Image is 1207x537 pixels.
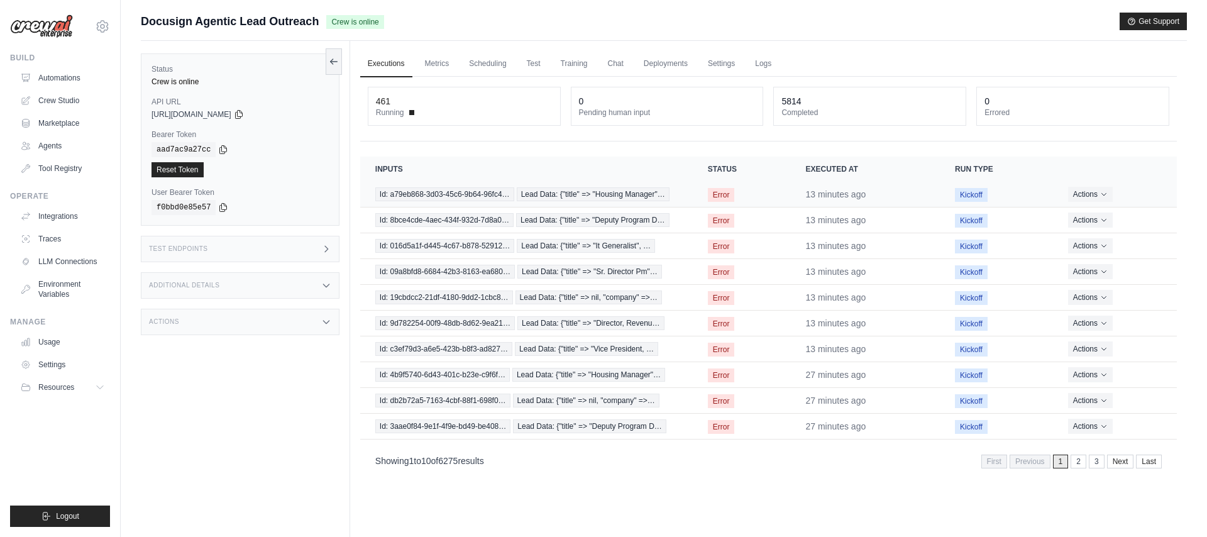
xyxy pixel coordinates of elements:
[940,157,1053,182] th: Run Type
[375,419,678,433] a: View execution details for Id
[15,355,110,375] a: Settings
[781,95,801,108] div: 5814
[417,51,457,77] a: Metrics
[708,394,735,408] span: Error
[375,187,514,201] span: Id: a79eb868-3d03-45c6-9b64-96fc4…
[152,109,231,119] span: [URL][DOMAIN_NAME]
[375,187,678,201] a: View execution details for Id
[600,51,631,77] a: Chat
[15,91,110,111] a: Crew Studio
[15,274,110,304] a: Environment Variables
[152,130,329,140] label: Bearer Token
[15,158,110,179] a: Tool Registry
[409,456,414,466] span: 1
[15,113,110,133] a: Marketplace
[1068,290,1113,305] button: Actions for execution
[56,511,79,521] span: Logout
[1068,393,1113,408] button: Actions for execution
[149,318,179,326] h3: Actions
[375,239,515,253] span: Id: 016d5a1f-d445-4c67-b878-52912…
[15,229,110,249] a: Traces
[375,291,678,304] a: View execution details for Id
[708,188,735,202] span: Error
[579,108,756,118] dt: Pending human input
[1068,264,1113,279] button: Actions for execution
[981,455,1162,468] nav: Pagination
[375,368,510,382] span: Id: 4b9f5740-6d43-401c-b23e-c9f6f…
[360,157,1177,477] section: Crew executions table
[515,291,662,304] span: Lead Data: {"title" => nil, "company" =>…
[326,15,383,29] span: Crew is online
[805,396,866,406] time: August 25, 2025 at 13:02 CDT
[149,245,208,253] h3: Test Endpoints
[693,157,791,182] th: Status
[10,53,110,63] div: Build
[1068,187,1113,202] button: Actions for execution
[360,157,693,182] th: Inputs
[955,265,988,279] span: Kickoff
[579,95,584,108] div: 0
[375,368,678,382] a: View execution details for Id
[805,421,866,431] time: August 25, 2025 at 13:02 CDT
[708,265,735,279] span: Error
[152,77,329,87] div: Crew is online
[1068,238,1113,253] button: Actions for execution
[375,213,514,227] span: Id: 8bce4cde-4aec-434f-932d-7d8a0…
[375,342,678,356] a: View execution details for Id
[1068,213,1113,228] button: Actions for execution
[15,252,110,272] a: LLM Connections
[805,292,866,302] time: August 25, 2025 at 13:17 CDT
[15,206,110,226] a: Integrations
[708,214,735,228] span: Error
[38,382,74,392] span: Resources
[1010,455,1050,468] span: Previous
[149,282,219,289] h3: Additional Details
[700,51,742,77] a: Settings
[1068,316,1113,331] button: Actions for execution
[955,214,988,228] span: Kickoff
[152,200,216,215] code: f0bbd0e85e57
[984,95,989,108] div: 0
[15,136,110,156] a: Agents
[375,316,678,330] a: View execution details for Id
[1053,455,1069,468] span: 1
[955,240,988,253] span: Kickoff
[141,13,319,30] span: Docusign Agentic Lead Outreach
[519,51,548,77] a: Test
[1071,455,1086,468] a: 2
[955,317,988,331] span: Kickoff
[515,342,658,356] span: Lead Data: {"title" => "Vice President, …
[805,267,866,277] time: August 25, 2025 at 13:17 CDT
[516,213,670,227] span: Lead Data: {"title" => "Deputy Program D…
[513,419,666,433] span: Lead Data: {"title" => "Deputy Program D…
[438,456,458,466] span: 6275
[790,157,940,182] th: Executed at
[152,64,329,74] label: Status
[461,51,514,77] a: Scheduling
[517,187,670,201] span: Lead Data: {"title" => "Housing Manager"…
[955,188,988,202] span: Kickoff
[375,394,510,407] span: Id: db2b72a5-7163-4cbf-88f1-698f0…
[375,265,678,279] a: View execution details for Id
[805,344,866,354] time: August 25, 2025 at 13:17 CDT
[375,316,515,330] span: Id: 9d782254-00f9-48db-8d62-9ea21…
[1068,341,1113,357] button: Actions for execution
[15,377,110,397] button: Resources
[636,51,695,77] a: Deployments
[10,506,110,527] button: Logout
[1136,455,1162,468] a: Last
[517,239,655,253] span: Lead Data: {"title" => "It Generalist", …
[152,162,204,177] a: Reset Token
[1089,455,1105,468] a: 3
[955,368,988,382] span: Kickoff
[517,316,664,330] span: Lead Data: {"title" => "Director, Revenu…
[708,420,735,434] span: Error
[1068,419,1113,434] button: Actions for execution
[375,394,678,407] a: View execution details for Id
[708,368,735,382] span: Error
[708,291,735,305] span: Error
[708,317,735,331] span: Error
[805,370,866,380] time: August 25, 2025 at 13:02 CDT
[955,343,988,357] span: Kickoff
[1068,367,1113,382] button: Actions for execution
